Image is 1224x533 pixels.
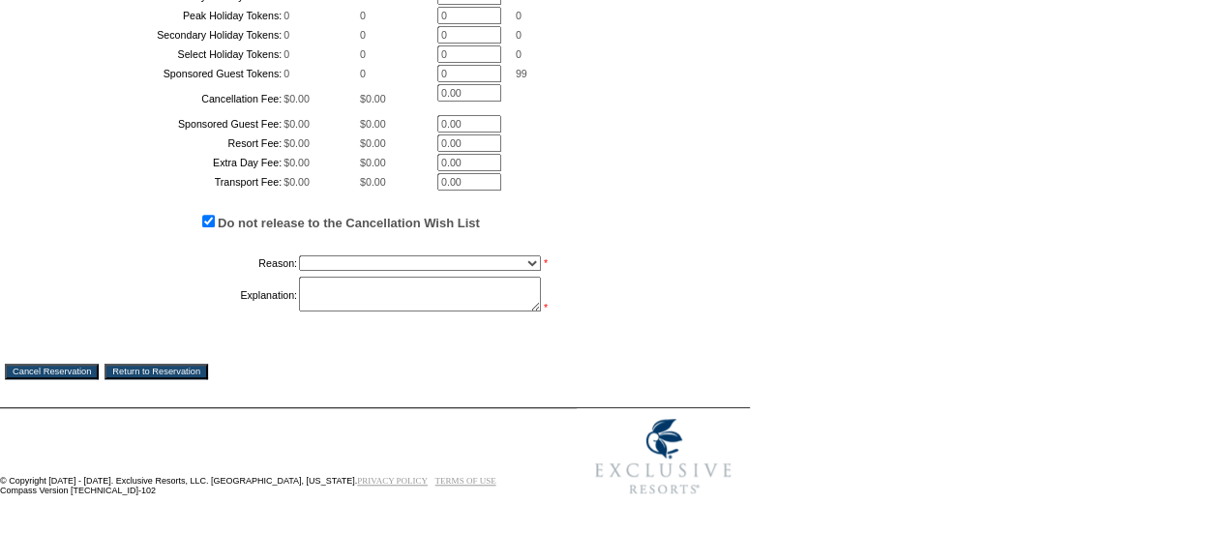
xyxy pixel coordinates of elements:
[284,48,289,60] span: 0
[5,364,99,379] input: Cancel Reservation
[360,157,386,168] span: $0.00
[284,29,289,41] span: 0
[516,68,527,79] span: 99
[55,173,282,191] td: Transport Fee:
[516,10,522,21] span: 0
[284,176,310,188] span: $0.00
[360,68,366,79] span: 0
[360,48,366,60] span: 0
[360,10,366,21] span: 0
[55,252,297,275] td: Reason:
[284,137,310,149] span: $0.00
[284,10,289,21] span: 0
[577,408,750,505] img: Exclusive Resorts
[104,364,208,379] input: Return to Reservation
[55,277,297,313] td: Explanation:
[284,157,310,168] span: $0.00
[55,45,282,63] td: Select Holiday Tokens:
[284,93,310,104] span: $0.00
[360,93,386,104] span: $0.00
[55,134,282,152] td: Resort Fee:
[55,115,282,133] td: Sponsored Guest Fee:
[357,476,428,486] a: PRIVACY POLICY
[360,29,366,41] span: 0
[284,68,289,79] span: 0
[516,48,522,60] span: 0
[360,176,386,188] span: $0.00
[55,65,282,82] td: Sponsored Guest Tokens:
[516,29,522,41] span: 0
[360,118,386,130] span: $0.00
[55,154,282,171] td: Extra Day Fee:
[360,137,386,149] span: $0.00
[284,118,310,130] span: $0.00
[218,216,480,230] label: Do not release to the Cancellation Wish List
[55,84,282,113] td: Cancellation Fee:
[55,26,282,44] td: Secondary Holiday Tokens:
[435,476,496,486] a: TERMS OF USE
[55,7,282,24] td: Peak Holiday Tokens:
